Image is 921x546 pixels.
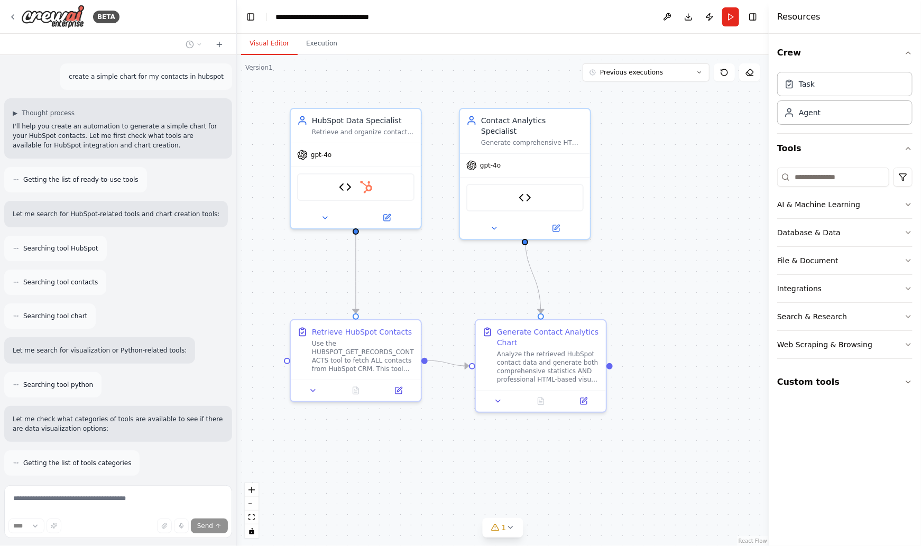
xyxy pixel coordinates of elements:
button: File & Document [777,247,913,274]
div: File & Document [777,255,839,266]
span: Previous executions [600,68,663,77]
button: Upload files [157,519,172,533]
span: Searching tool contacts [23,278,98,286]
span: Getting the list of tools categories [23,459,131,467]
div: Database & Data [777,227,841,238]
div: Contact Analytics Specialist [481,115,584,136]
g: Edge from 1da7d6ed-4d30-46cb-aa56-77893bc5bc67 to 855a8c88-9dbe-43d1-8898-c081c781e711 [428,355,469,371]
span: gpt-4o [480,161,501,170]
span: Getting the list of ready-to-use tools [23,175,139,184]
div: HubSpot Data Specialist [312,115,415,126]
div: Analyze the retrieved HubSpot contact data and generate both comprehensive statistics AND profess... [497,350,600,384]
button: Custom tools [777,367,913,397]
button: AI & Machine Learning [777,191,913,218]
button: Open in side panel [380,384,417,397]
button: Improve this prompt [47,519,61,533]
button: Execution [298,33,346,55]
p: create a simple chart for my contacts in hubspot [69,72,224,81]
span: ▶ [13,109,17,117]
button: Database & Data [777,219,913,246]
button: Visual Editor [241,33,298,55]
div: React Flow controls [245,483,259,538]
h4: Resources [777,11,821,23]
a: React Flow attribution [739,538,767,544]
div: Generate comprehensive HTML-based visual charts and statistical analysis from HubSpot contact dat... [481,138,584,147]
span: Searching tool python [23,381,93,389]
nav: breadcrumb [275,12,394,22]
div: AI & Machine Learning [777,199,860,210]
button: zoom out [245,497,259,511]
button: Tools [777,134,913,163]
div: Search & Research [777,311,847,322]
p: Let me check what categories of tools are available to see if there are data visualization options: [13,414,224,433]
button: No output available [519,395,564,408]
div: Version 1 [245,63,273,72]
button: Start a new chat [211,38,228,51]
button: Web Scraping & Browsing [777,331,913,358]
div: Task [799,79,815,89]
button: Integrations [777,275,913,302]
img: HubSpot Contact Chart Generator [519,191,531,204]
button: toggle interactivity [245,524,259,538]
button: Hide left sidebar [243,10,258,24]
div: Contact Analytics SpecialistGenerate comprehensive HTML-based visual charts and statistical analy... [459,108,591,240]
g: Edge from a8fb34ab-8df2-4373-8643-170947c4e178 to 1da7d6ed-4d30-46cb-aa56-77893bc5bc67 [351,235,361,313]
button: 1 [483,518,523,538]
p: I'll help you create an automation to generate a simple chart for your HubSpot contacts. Let me f... [13,122,224,150]
span: Thought process [22,109,75,117]
button: Previous executions [583,63,710,81]
button: Search & Research [777,303,913,330]
div: Crew [777,68,913,133]
button: Open in side panel [357,211,417,224]
button: Send [191,519,228,533]
img: HubSpot All Contacts Fetcher [339,181,352,193]
div: HubSpot Data SpecialistRetrieve and organize contact data from HubSpot efficiently, ensuring all ... [290,108,422,229]
button: No output available [334,384,379,397]
span: gpt-4o [311,151,331,159]
button: Open in side panel [565,395,602,408]
span: Searching tool HubSpot [23,244,98,253]
div: Agent [799,107,821,118]
span: Searching tool chart [23,312,87,320]
div: Generate Contact Analytics ChartAnalyze the retrieved HubSpot contact data and generate both comp... [475,319,607,413]
p: Let me search for visualization or Python-related tools: [13,346,187,355]
div: Web Scraping & Browsing [777,339,872,350]
button: Switch to previous chat [181,38,207,51]
img: Logo [21,5,85,29]
button: fit view [245,511,259,524]
div: Tools [777,163,913,367]
button: Click to speak your automation idea [174,519,189,533]
div: Retrieve and organize contact data from HubSpot efficiently, ensuring all relevant contact inform... [312,128,415,136]
button: ▶Thought process [13,109,75,117]
div: Integrations [777,283,822,294]
button: zoom in [245,483,259,497]
p: Let me search for HubSpot-related tools and chart creation tools: [13,209,219,219]
button: Open in side panel [526,222,586,235]
div: BETA [93,11,119,23]
div: Use the HUBSPOT_GET_RECORDS_CONTACTS tool to fetch ALL contacts from HubSpot CRM. This tool shoul... [312,339,415,373]
button: Hide right sidebar [745,10,760,24]
button: Crew [777,38,913,68]
g: Edge from 1ed134b1-6576-4ef0-8812-d83f12a87cae to 855a8c88-9dbe-43d1-8898-c081c781e711 [520,235,546,313]
div: Retrieve HubSpot ContactsUse the HUBSPOT_GET_RECORDS_CONTACTS tool to fetch ALL contacts from Hub... [290,319,422,402]
div: Retrieve HubSpot Contacts [312,327,412,337]
span: Send [197,522,213,530]
span: 1 [502,522,506,533]
img: HubSpot [360,181,373,193]
div: Generate Contact Analytics Chart [497,327,600,348]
